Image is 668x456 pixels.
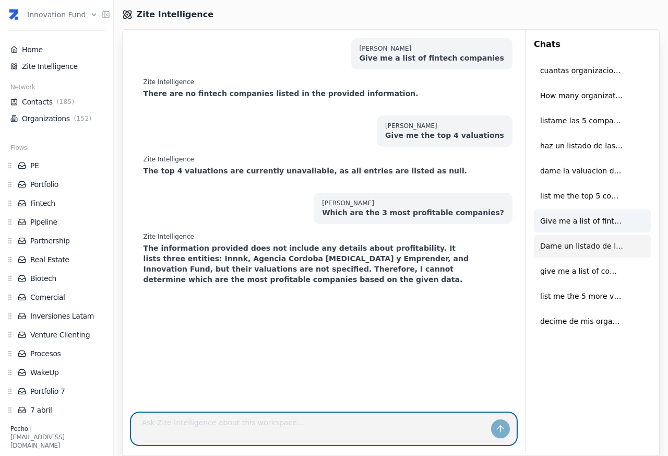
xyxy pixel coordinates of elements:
[540,260,624,283] span: give me a list of companies of artificial intelligence
[534,260,651,283] button: give me a list of companies of artificial intelligence
[6,330,107,340] div: Venture Clienting
[540,235,624,258] span: Dame un listado de las compañías invertidas en fintech
[18,292,107,302] a: Comercial
[144,166,474,176] p: The top 4 valuations are currently unavailable, as all entries are listed as null.
[144,78,504,86] div: Zite Intelligence
[540,109,624,132] span: listame las 5 compañias del vertical fintech con mayor valuacion
[534,184,651,207] button: list me the top 5 companies by valuation
[55,98,77,106] span: ( 185 )
[360,44,504,53] div: [PERSON_NAME]
[360,53,504,63] p: Give me a list of fintech companies
[322,199,504,207] div: [PERSON_NAME]
[10,113,103,124] a: Organizations(152)
[144,88,474,99] p: There are no fintech companies listed in the provided information.
[18,198,107,208] a: Fintech
[534,84,651,107] button: How many organization I have in the workspace?
[18,405,107,415] a: 7 abril
[6,179,107,190] div: Portfolio
[144,232,504,241] div: Zite Intelligence
[534,59,651,82] button: cuantas organizaciones de la vertical tecnologia hay?
[540,285,624,308] span: list me the 5 more valuable companies of fintech in this workspace with the team member associated
[18,273,107,284] a: Biotech
[6,405,107,415] div: 7 abril
[6,367,107,378] div: WakeUp
[540,134,624,157] span: haz un listado de las empresas validada
[18,217,107,227] a: Pipeline
[27,3,98,26] button: Innovation Fund
[534,134,651,157] button: haz un listado de las empresas validada
[72,114,94,123] span: ( 152 )
[6,273,107,284] div: Biotech
[6,292,107,302] div: Comercial
[534,159,651,182] button: dame la valuacion de uala
[540,84,624,107] span: How many organization I have in the workspace?
[10,425,107,433] div: |
[540,310,624,333] span: decime de mis organizaciones en que industrias trabajan
[10,425,28,432] span: Pocho
[144,155,504,163] div: Zite Intelligence
[540,184,624,207] span: list me the top 5 companies by valuation
[6,348,107,359] div: Procesos
[122,8,391,21] div: Zite Intelligence
[6,160,107,171] div: PE
[6,386,107,396] div: Portfolio 7
[18,367,107,378] a: WakeUp
[534,235,651,258] button: Dame un listado de las compañías invertidas en fintech
[6,217,107,227] div: Pipeline
[534,109,651,132] button: listame las 5 compañias del vertical fintech con mayor valuacion
[10,144,27,152] span: Flows
[10,61,103,72] a: Zite Intelligence
[534,209,651,232] button: Give me a list of fintech companies
[18,348,107,359] a: Procesos
[18,330,107,340] a: Venture Clienting
[540,59,624,82] span: cuantas organizaciones de la vertical tecnologia hay?
[18,179,107,190] a: Portfolio
[540,159,624,182] span: dame la valuacion de uala
[322,207,504,218] p: Which are the 3 most profitable companies?
[18,160,107,171] a: PE
[6,254,107,265] div: Real Estate
[526,30,659,51] h2: Chats
[6,236,107,246] div: Partnership
[6,83,107,93] div: Network
[10,97,103,107] a: Contacts(185)
[10,44,103,55] a: Home
[18,236,107,246] a: Partnership
[534,310,651,333] button: decime de mis organizaciones en que industrias trabajan
[18,311,107,321] a: Inversiones Latam
[385,122,504,130] div: [PERSON_NAME]
[385,130,504,141] p: Give me the top 4 valuations
[534,285,651,308] button: list me the 5 more valuable companies of fintech in this workspace with the team member associated
[540,209,624,232] span: Give me a list of fintech companies
[10,433,107,450] div: [EMAIL_ADDRESS][DOMAIN_NAME]
[6,198,107,208] div: Fintech
[18,386,107,396] a: Portfolio 7
[144,243,474,285] p: The information provided does not include any details about profitability. It lists three entitie...
[18,254,107,265] a: Real Estate
[6,311,107,321] div: Inversiones Latam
